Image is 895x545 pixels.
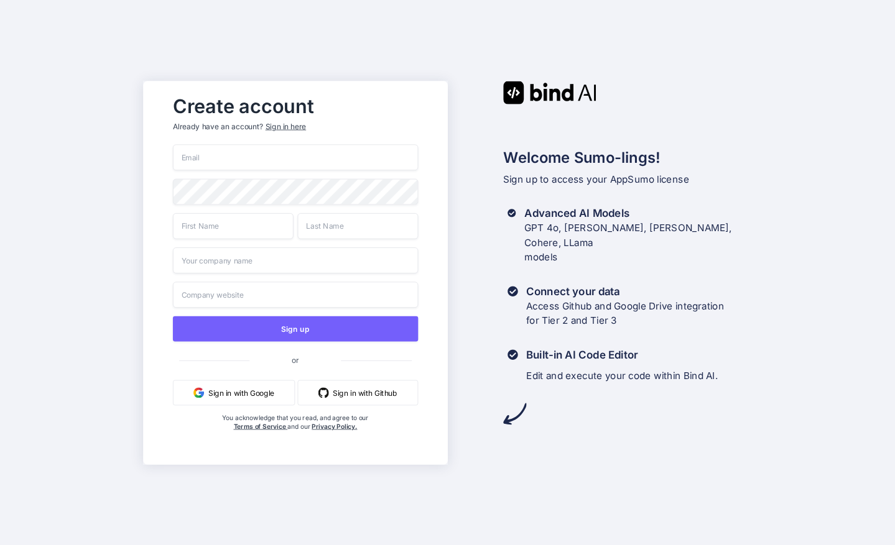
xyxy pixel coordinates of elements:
input: Your company name [173,247,418,273]
h3: Advanced AI Models [524,206,752,221]
p: Access Github and Google Drive integration for Tier 2 and Tier 3 [526,298,724,328]
span: or [249,346,341,372]
a: Privacy Policy. [312,422,357,430]
input: First Name [173,213,294,239]
input: Last Name [297,213,418,239]
p: Already have an account? [173,121,418,132]
p: GPT 4o, [PERSON_NAME], [PERSON_NAME], Cohere, LLama models [524,220,752,264]
img: Bind AI logo [503,81,596,104]
h3: Built-in AI Code Editor [526,347,718,362]
p: Edit and execute your code within Bind AI. [526,368,718,383]
p: Sign up to access your AppSumo license [503,172,752,186]
button: Sign up [173,316,418,341]
h2: Create account [173,98,418,114]
img: arrow [503,402,526,425]
h2: Welcome Sumo-lings! [503,146,752,168]
button: Sign in with Github [297,380,418,405]
h3: Connect your data [526,283,724,298]
input: Email [173,144,418,170]
img: github [318,387,328,398]
div: You acknowledge that you read, and agree to our and our [214,413,378,456]
button: Sign in with Google [173,380,295,405]
a: Terms of Service [233,422,287,430]
div: Sign in here [266,121,306,132]
img: google [193,387,204,398]
input: Company website [173,282,418,308]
